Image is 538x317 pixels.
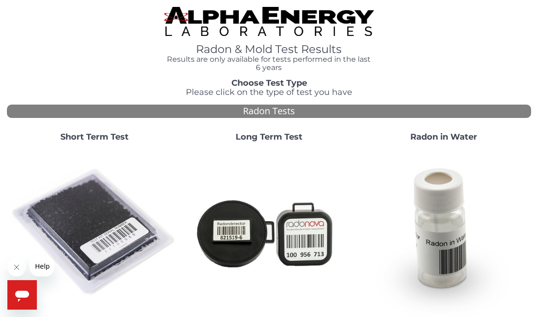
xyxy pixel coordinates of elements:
[164,55,374,71] h4: Results are only available for tests performed in the last 6 years
[410,132,477,142] strong: Radon in Water
[231,78,307,88] strong: Choose Test Type
[360,149,527,316] img: RadoninWater.jpg
[11,149,178,316] img: ShortTerm.jpg
[186,87,352,97] span: Please click on the type of test you have
[7,105,531,118] div: Radon Tests
[164,43,374,55] h1: Radon & Mold Test Results
[7,280,37,310] iframe: Button to launch messaging window
[164,7,374,36] img: TightCrop.jpg
[60,132,129,142] strong: Short Term Test
[30,256,54,276] iframe: Message from company
[7,258,26,276] iframe: Close message
[185,149,353,316] img: Radtrak2vsRadtrak3.jpg
[236,132,302,142] strong: Long Term Test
